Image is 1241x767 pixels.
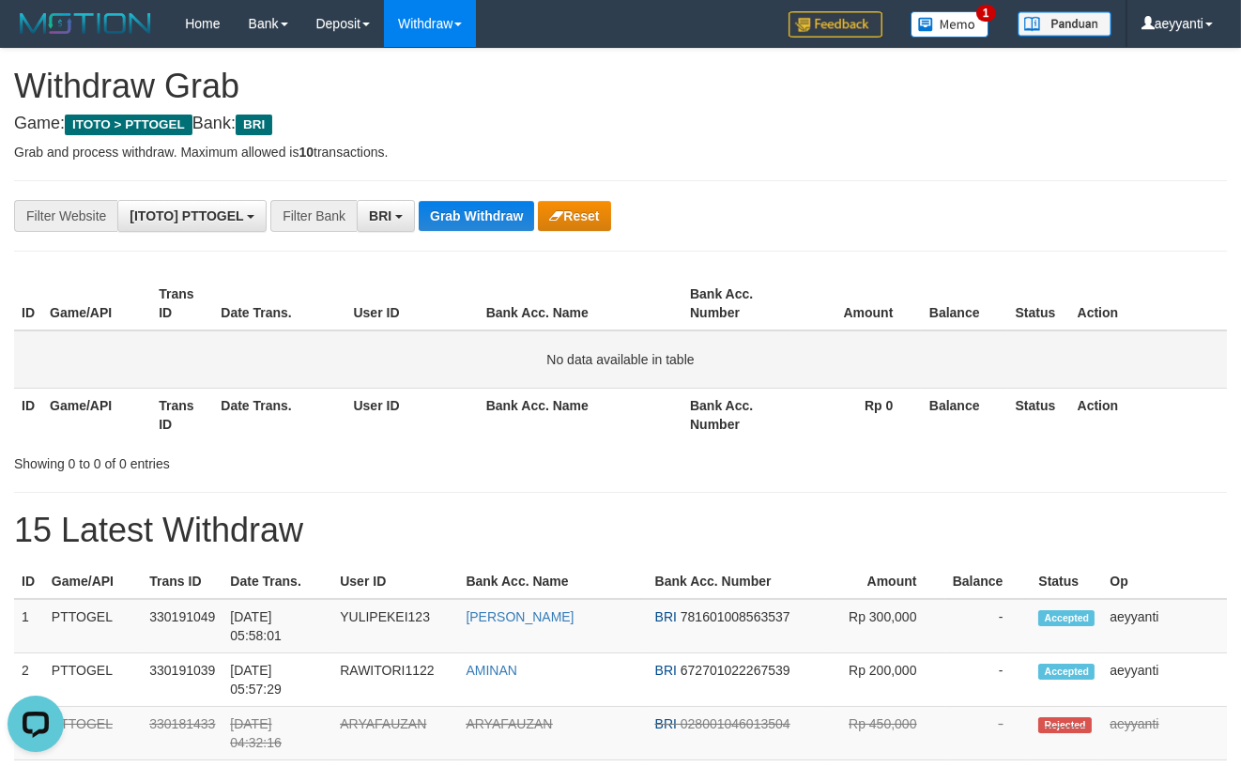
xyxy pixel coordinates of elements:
[346,388,479,441] th: User ID
[538,201,610,231] button: Reset
[14,330,1227,389] td: No data available in table
[42,277,151,330] th: Game/API
[1008,388,1070,441] th: Status
[921,277,1007,330] th: Balance
[1070,277,1227,330] th: Action
[1038,717,1091,733] span: Rejected
[222,653,332,707] td: [DATE] 05:57:29
[945,564,1032,599] th: Balance
[1031,564,1102,599] th: Status
[14,564,44,599] th: ID
[8,8,64,64] button: Open LiveChat chat widget
[14,512,1227,549] h1: 15 Latest Withdraw
[332,564,458,599] th: User ID
[213,388,345,441] th: Date Trans.
[222,599,332,653] td: [DATE] 05:58:01
[827,653,944,707] td: Rp 200,000
[682,388,791,441] th: Bank Acc. Number
[1008,277,1070,330] th: Status
[789,11,882,38] img: Feedback.jpg
[14,447,503,473] div: Showing 0 to 0 of 0 entries
[921,388,1007,441] th: Balance
[236,115,272,135] span: BRI
[42,388,151,441] th: Game/API
[369,208,391,223] span: BRI
[14,9,157,38] img: MOTION_logo.png
[655,716,677,731] span: BRI
[14,68,1227,105] h1: Withdraw Grab
[44,564,142,599] th: Game/API
[466,716,552,731] a: ARYAFAUZAN
[827,599,944,653] td: Rp 300,000
[222,707,332,760] td: [DATE] 04:32:16
[479,388,682,441] th: Bank Acc. Name
[681,663,790,678] span: Copy 672701022267539 to clipboard
[346,277,479,330] th: User ID
[1038,664,1095,680] span: Accepted
[222,564,332,599] th: Date Trans.
[1070,388,1227,441] th: Action
[1102,707,1227,760] td: aeyyanti
[65,115,192,135] span: ITOTO > PTTOGEL
[419,201,534,231] button: Grab Withdraw
[945,599,1032,653] td: -
[945,707,1032,760] td: -
[682,277,791,330] th: Bank Acc. Number
[14,599,44,653] td: 1
[14,388,42,441] th: ID
[976,5,996,22] span: 1
[299,145,314,160] strong: 10
[791,277,921,330] th: Amount
[945,653,1032,707] td: -
[458,564,647,599] th: Bank Acc. Name
[357,200,415,232] button: BRI
[466,663,516,678] a: AMINAN
[479,277,682,330] th: Bank Acc. Name
[655,663,677,678] span: BRI
[14,200,117,232] div: Filter Website
[14,143,1227,161] p: Grab and process withdraw. Maximum allowed is transactions.
[1102,599,1227,653] td: aeyyanti
[648,564,828,599] th: Bank Acc. Number
[681,609,790,624] span: Copy 781601008563537 to clipboard
[130,208,243,223] span: [ITOTO] PTTOGEL
[14,653,44,707] td: 2
[44,653,142,707] td: PTTOGEL
[1038,610,1095,626] span: Accepted
[332,599,458,653] td: YULIPEKEI123
[332,653,458,707] td: RAWITORI1122
[791,388,921,441] th: Rp 0
[142,599,222,653] td: 330191049
[827,707,944,760] td: Rp 450,000
[44,707,142,760] td: PTTOGEL
[142,653,222,707] td: 330191039
[332,707,458,760] td: ARYAFAUZAN
[117,200,267,232] button: [ITOTO] PTTOGEL
[213,277,345,330] th: Date Trans.
[1102,564,1227,599] th: Op
[270,200,357,232] div: Filter Bank
[142,564,222,599] th: Trans ID
[827,564,944,599] th: Amount
[14,115,1227,133] h4: Game: Bank:
[681,716,790,731] span: Copy 028001046013504 to clipboard
[14,277,42,330] th: ID
[151,388,213,441] th: Trans ID
[142,707,222,760] td: 330181433
[1102,653,1227,707] td: aeyyanti
[655,609,677,624] span: BRI
[1018,11,1111,37] img: panduan.png
[466,609,574,624] a: [PERSON_NAME]
[911,11,989,38] img: Button%20Memo.svg
[44,599,142,653] td: PTTOGEL
[151,277,213,330] th: Trans ID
